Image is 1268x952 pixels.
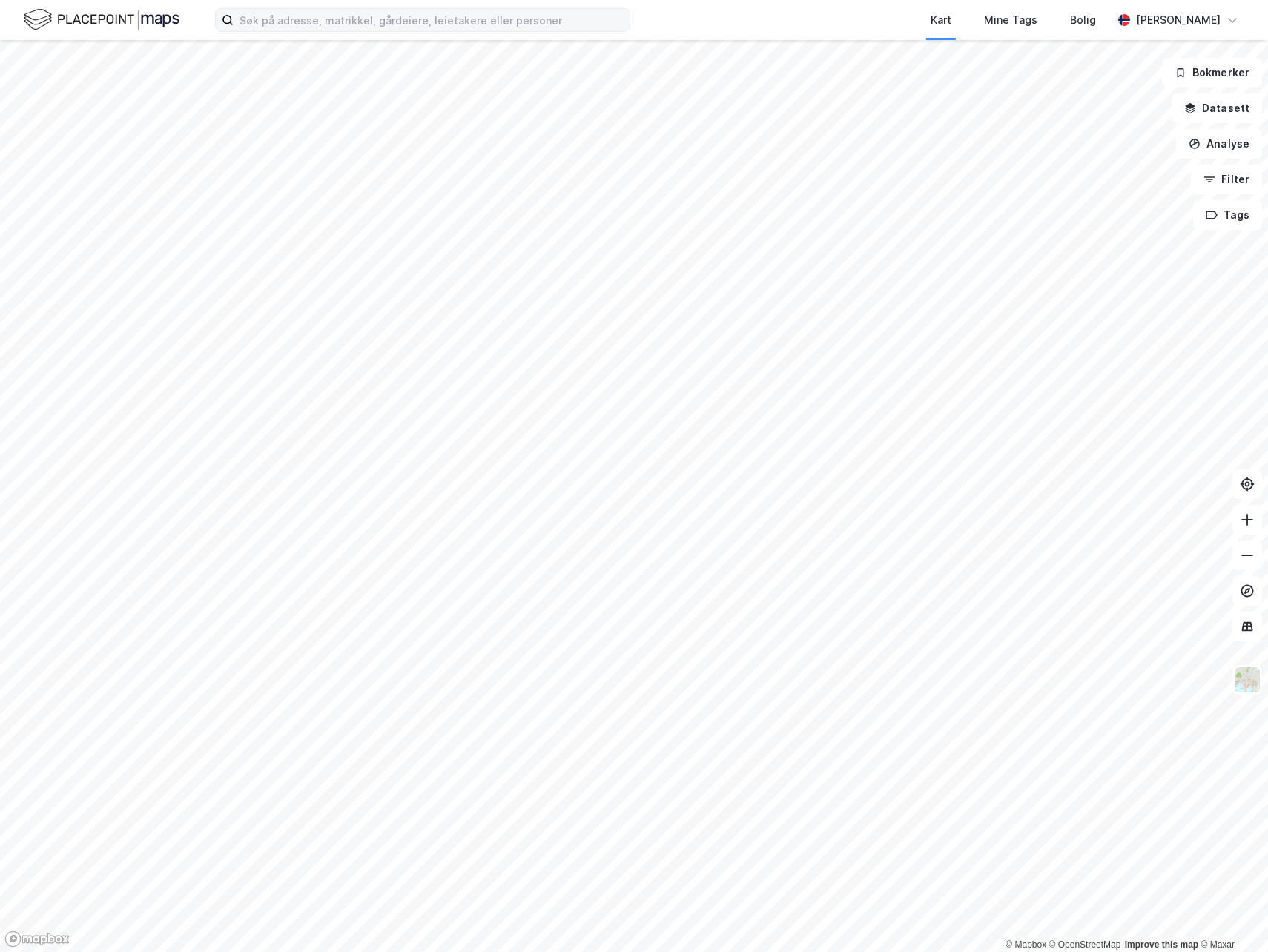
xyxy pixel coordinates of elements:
[1194,881,1268,952] iframe: Chat Widget
[1233,666,1261,694] img: Z
[1162,58,1262,87] button: Bokmerker
[1176,129,1262,159] button: Analyse
[1049,939,1121,950] a: OpenStreetMap
[1172,93,1262,123] button: Datasett
[1191,165,1262,194] button: Filter
[984,11,1037,29] div: Mine Tags
[234,9,630,31] input: Søk på adresse, matrikkel, gårdeiere, leietakere eller personer
[1125,939,1198,950] a: Improve this map
[1136,11,1221,29] div: [PERSON_NAME]
[24,7,179,33] img: logo.f888ab2527a4732fd821a326f86c7f29.svg
[931,11,951,29] div: Kart
[1070,11,1096,29] div: Bolig
[1006,939,1046,950] a: Mapbox
[1194,881,1268,952] div: Kontrollprogram for chat
[4,930,70,948] a: Mapbox homepage
[1193,200,1262,230] button: Tags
